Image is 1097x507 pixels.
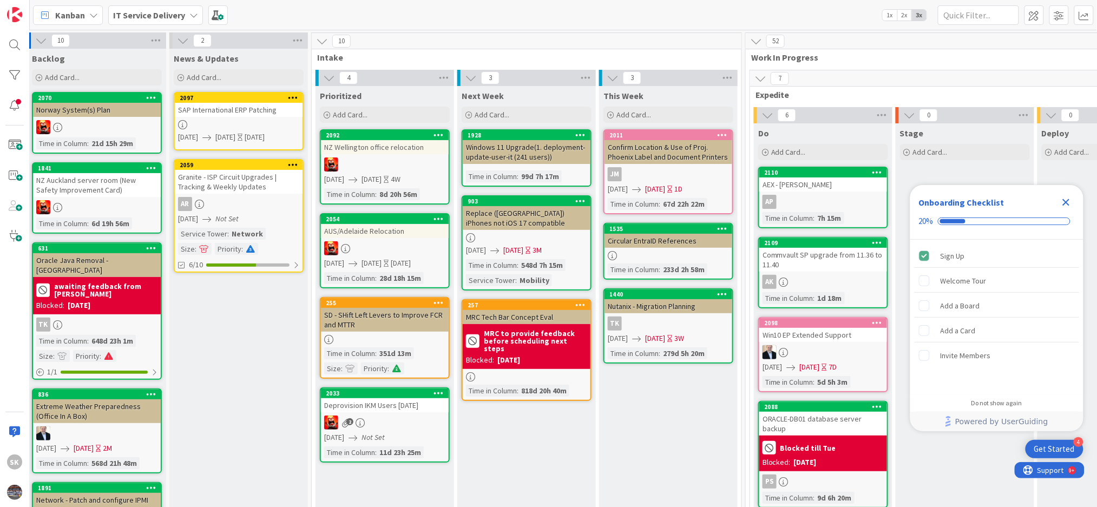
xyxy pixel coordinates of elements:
div: Close Checklist [1057,194,1075,211]
div: 818d 20h 40m [518,385,569,397]
span: News & Updates [174,53,239,64]
div: Service Tower [178,228,227,240]
span: : [387,363,389,374]
div: 2092NZ Wellington office relocation [321,130,449,154]
span: [DATE] [645,183,665,195]
div: 5d 5h 3m [815,376,851,388]
div: 903 [468,197,590,205]
div: ORACLE-DB01 database server backup [759,412,887,436]
div: Replace ([GEOGRAPHIC_DATA]) iPhones not iOS 17 compatible [463,206,590,230]
span: Backlog [32,53,65,64]
div: Circular EntraID References [605,234,732,248]
div: [DATE] [794,457,817,468]
div: 1841NZ Auckland server room (New Safety Improvement Card) [33,163,161,197]
div: 1891 [33,483,161,493]
div: Open Get Started checklist, remaining modules: 4 [1026,440,1083,458]
div: 2097 [175,93,303,103]
span: 7 [771,72,789,85]
div: Invite Members [941,349,991,362]
span: 1x [883,10,897,21]
span: : [241,243,243,255]
div: MRC Tech Bar Concept Eval [463,310,590,324]
div: AR [175,197,303,211]
div: HO [759,345,887,359]
span: 3 [481,71,500,84]
div: SK [7,455,22,470]
div: 233d 2h 58m [660,264,707,275]
div: Time in Column [466,259,517,271]
span: 0 [1061,109,1080,122]
span: 3x [912,10,927,21]
div: AEX - [PERSON_NAME] [759,177,887,192]
div: Add a Board is incomplete. [915,294,1079,318]
div: Oracle Java Removal - [GEOGRAPHIC_DATA] [33,253,161,277]
img: VN [324,241,338,255]
div: [DATE] [497,354,520,366]
div: 8d 20h 56m [377,188,420,200]
span: : [517,385,518,397]
span: [DATE] [178,131,198,143]
div: [DATE] [391,258,411,269]
div: Blocked: [763,457,791,468]
img: VN [324,416,338,430]
div: 2059 [175,160,303,170]
span: 3 [623,71,641,84]
div: 1d 18m [815,292,845,304]
div: 1440Nutanix - Migration Planning [605,289,732,313]
div: 1535 [605,224,732,234]
div: Windows 11 Upgrade(1. deployment-update-user-it (241 users)) [463,140,590,164]
div: 1440 [605,289,732,299]
span: [DATE] [503,245,523,256]
span: 10 [332,35,351,48]
img: HO [36,426,50,440]
div: Sign Up is complete. [915,244,1079,268]
span: Prioritized [320,90,362,101]
div: 2092 [326,131,449,139]
div: Time in Column [466,385,517,397]
div: Time in Column [36,218,87,229]
div: 9d 6h 20m [815,492,855,504]
div: 2054AUS/Adelaide Relocation [321,214,449,238]
div: 2054 [326,215,449,223]
span: : [659,264,660,275]
div: 21d 15h 29m [89,137,136,149]
div: 2110 [764,169,887,176]
div: Time in Column [324,446,375,458]
div: TK [33,318,161,332]
span: [DATE] [74,443,94,454]
div: Add a Card [941,324,976,337]
div: Blocked: [36,300,64,311]
span: 6 [778,109,796,122]
div: Confirm Location & Use of Proj. Phoenix Label and Document Printers [605,140,732,164]
div: 99d 7h 17m [518,170,562,182]
div: 836 [33,390,161,399]
span: : [87,457,89,469]
div: [DATE] [245,131,265,143]
div: 2098 [764,319,887,327]
div: Size [324,363,341,374]
div: Invite Members is incomplete. [915,344,1079,367]
div: 257 [468,301,590,309]
div: 1928 [463,130,590,140]
span: 2 [346,418,353,425]
div: 1D [674,183,682,195]
span: [DATE] [36,443,56,454]
span: 6/10 [189,259,203,271]
span: : [100,350,101,362]
span: : [517,259,518,271]
div: Priority [361,363,387,374]
div: Time in Column [608,198,659,210]
div: 2109 [759,238,887,248]
div: 2059Granite - ISP Circuit Upgrades | Tracking & Weekly Updates [175,160,303,194]
div: 2033Deprovision IKM Users [DATE] [321,389,449,412]
div: Checklist Container [910,185,1083,431]
div: 2033 [326,390,449,397]
input: Quick Filter... [938,5,1019,25]
div: AP [759,195,887,209]
div: 1440 [609,291,732,298]
div: 903 [463,196,590,206]
div: NZ Auckland server room (New Safety Improvement Card) [33,173,161,197]
div: Priority [73,350,100,362]
span: [DATE] [362,174,382,185]
span: [DATE] [645,333,665,344]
